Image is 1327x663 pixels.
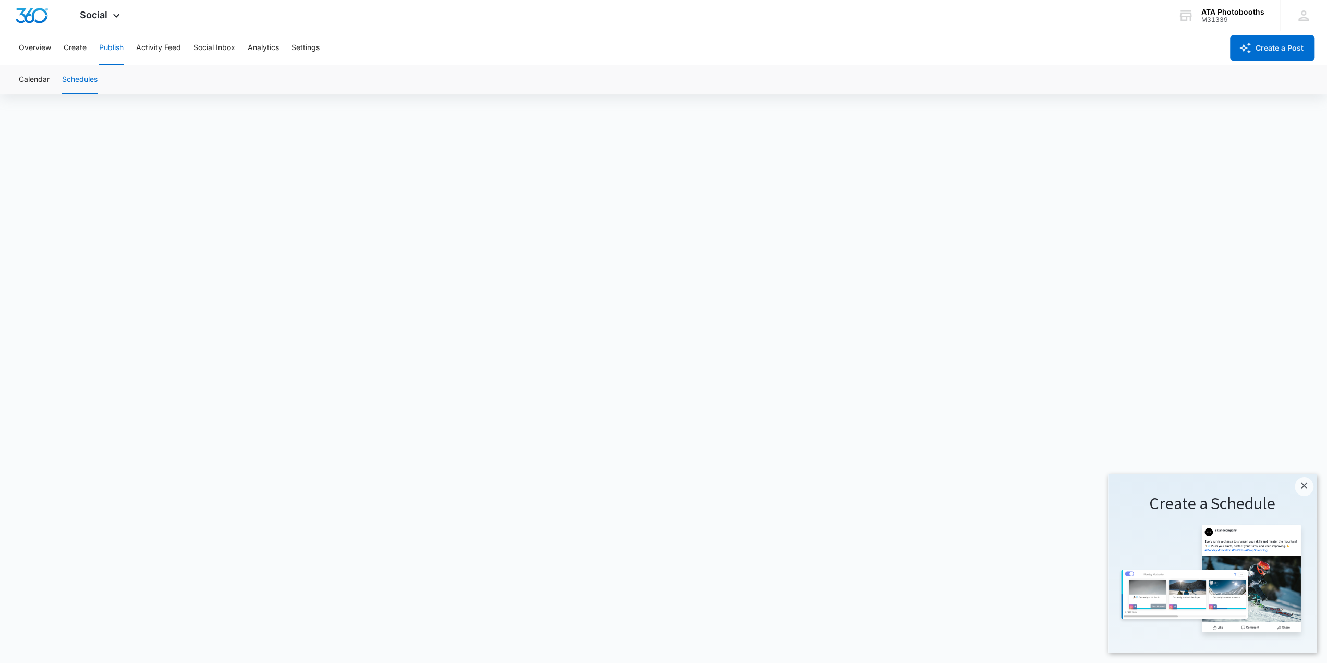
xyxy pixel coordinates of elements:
button: Create [64,31,87,65]
div: account name [1201,8,1264,16]
button: Publish [99,31,124,65]
button: Calendar [19,65,50,94]
button: Social Inbox [193,31,235,65]
button: Schedules [62,65,98,94]
h1: Create a Schedule [10,19,198,41]
button: Settings [291,31,320,65]
a: Close modal [187,3,205,22]
button: Analytics [248,31,279,65]
button: Create a Post [1230,35,1314,61]
p: Save time by creating a social schedule to publish posts across your social profiles on a predete... [10,177,198,212]
button: Overview [19,31,51,65]
span: Social [80,9,107,20]
button: Activity Feed [136,31,181,65]
div: account id [1201,16,1264,23]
